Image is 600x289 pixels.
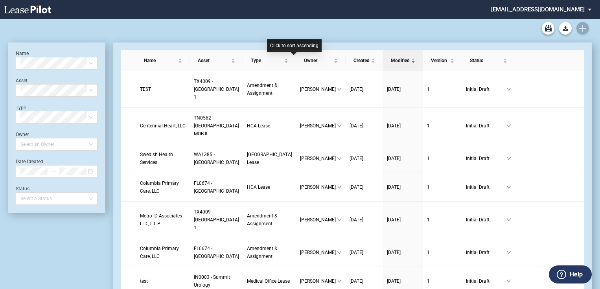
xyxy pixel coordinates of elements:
span: FL0674 - Westside Medical Plaza [194,246,239,259]
a: test [140,277,186,285]
span: Initial Draft [466,183,506,191]
span: down [506,250,511,255]
a: [DATE] [387,249,419,256]
span: [DATE] [387,278,401,284]
a: Amendment & Assignment [247,245,292,260]
span: Name [144,57,177,64]
span: [DATE] [387,217,401,223]
a: 1 [427,277,458,285]
span: 1 [427,184,430,190]
span: Created [353,57,370,64]
span: down [337,87,342,92]
span: Centennial Heart, LLC [140,123,186,129]
label: Type [16,105,26,110]
a: Amendment & Assignment [247,81,292,97]
a: Columbia Primary Care, LLC [140,179,186,195]
span: TX4009 - Southwest Plaza 1 [194,79,239,100]
th: Name [136,50,190,71]
a: WA1385 - [GEOGRAPHIC_DATA] [194,151,239,166]
a: [DATE] [350,249,379,256]
label: Date Created [16,159,43,164]
a: FL0674 - [GEOGRAPHIC_DATA] [194,245,239,260]
span: [PERSON_NAME] [300,85,337,93]
label: Status [16,186,29,191]
a: TX4009 - [GEOGRAPHIC_DATA] 1 [194,208,239,232]
span: Status [470,57,502,64]
a: [DATE] [350,277,379,285]
span: down [337,250,342,255]
span: FL0674 - Westside Medical Plaza [194,180,239,194]
label: Asset [16,78,28,83]
span: down [337,123,342,128]
span: [DATE] [350,87,363,92]
a: [DATE] [387,155,419,162]
span: [PERSON_NAME] [300,216,337,224]
a: [DATE] [350,183,379,191]
span: down [337,156,342,161]
span: [DATE] [387,156,401,161]
span: Initial Draft [466,122,506,130]
a: 1 [427,122,458,130]
button: Download Blank Form [559,22,572,35]
span: TX4009 - Southwest Plaza 1 [194,209,239,230]
span: down [506,156,511,161]
a: HCA Lease [247,122,292,130]
a: 1 [427,249,458,256]
a: 1 [427,155,458,162]
span: down [337,185,342,190]
span: Columbia Primary Care, LLC [140,246,179,259]
span: swap-right [51,169,56,174]
span: IN0003 - Summit Urology [194,274,230,288]
a: [DATE] [387,183,419,191]
span: Type [251,57,283,64]
a: Swedish Health Services [140,151,186,166]
a: [GEOGRAPHIC_DATA] Lease [247,151,292,166]
span: to [51,169,56,174]
span: HCA Lease [247,184,270,190]
span: WA1385 - Nordstrom Tower [194,152,239,165]
span: down [337,217,342,222]
span: [DATE] [387,250,401,255]
md-menu: Download Blank Form List [557,22,574,35]
span: Medical Office Lease [247,278,290,284]
a: [DATE] [350,122,379,130]
a: Metro ID Associates LTD., L.L.P. [140,212,186,228]
span: [PERSON_NAME] [300,183,337,191]
a: Medical Office Lease [247,277,292,285]
label: Name [16,51,29,56]
a: TN0562 - [GEOGRAPHIC_DATA] MOB II [194,114,239,138]
span: Modified [391,57,410,64]
th: Status [462,50,515,71]
span: Version [431,57,449,64]
a: [DATE] [387,122,419,130]
span: Initial Draft [466,277,506,285]
span: [DATE] [350,250,363,255]
a: 1 [427,216,458,224]
span: [PERSON_NAME] [300,249,337,256]
a: [DATE] [387,85,419,93]
th: Type [243,50,296,71]
div: Click to sort ascending [267,39,322,52]
span: test [140,278,148,284]
span: TN0562 - Summit Medical Center MOB II [194,115,239,136]
th: Owner [296,50,346,71]
span: [DATE] [350,278,363,284]
span: Initial Draft [466,249,506,256]
a: Amendment & Assignment [247,212,292,228]
span: 1 [427,278,430,284]
span: 1 [427,87,430,92]
span: [DATE] [350,184,363,190]
span: 1 [427,123,430,129]
span: Initial Draft [466,155,506,162]
th: Created [346,50,383,71]
span: HCA Lease [247,123,270,129]
span: down [506,87,511,92]
span: Swedish Health Services [140,152,173,165]
a: Columbia Primary Care, LLC [140,245,186,260]
span: [DATE] [350,156,363,161]
span: down [506,185,511,190]
label: Owner [16,132,29,137]
span: Asset [198,57,230,64]
span: Amendment & Assignment [247,246,277,259]
a: [DATE] [387,277,419,285]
